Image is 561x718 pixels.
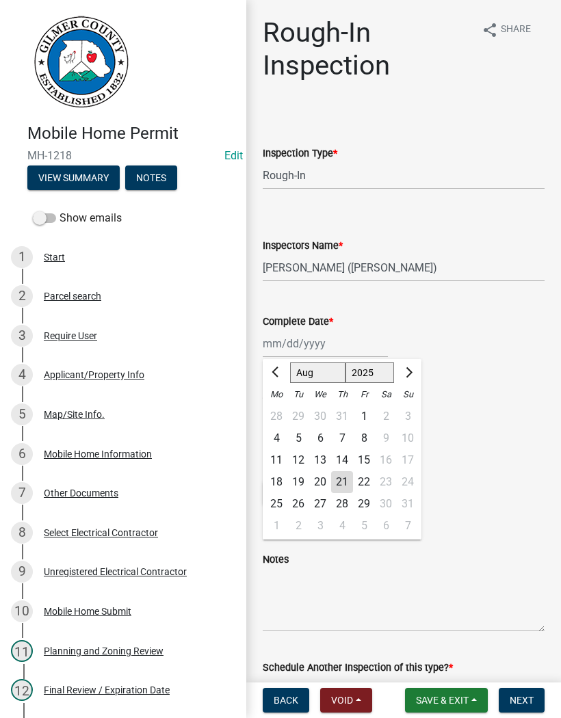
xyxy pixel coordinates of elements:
[265,471,287,493] div: Monday, August 18, 2025
[11,482,33,504] div: 7
[265,515,287,537] div: Monday, September 1, 2025
[287,384,309,405] div: Tu
[331,405,353,427] div: 31
[287,449,309,471] div: Tuesday, August 12, 2025
[331,405,353,427] div: Thursday, July 31, 2025
[287,515,309,537] div: 2
[331,471,353,493] div: 21
[345,362,395,383] select: Select year
[33,210,122,226] label: Show emails
[309,427,331,449] div: Wednesday, August 6, 2025
[11,285,33,307] div: 2
[279,676,296,692] label: Yes
[265,427,287,449] div: 4
[353,384,375,405] div: Fr
[501,22,531,38] span: Share
[287,405,309,427] div: Tuesday, July 29, 2025
[265,515,287,537] div: 1
[265,493,287,515] div: 25
[263,149,337,159] label: Inspection Type
[375,384,397,405] div: Sa
[287,427,309,449] div: 5
[11,640,33,662] div: 11
[263,330,388,358] input: mm/dd/yyyy
[263,663,453,673] label: Schedule Another Inspection of this type?
[471,16,542,43] button: shareShare
[224,149,243,162] wm-modal-confirm: Edit Application Number
[309,515,331,537] div: 3
[44,567,187,576] div: Unregistered Electrical Contractor
[353,493,375,515] div: Friday, August 29, 2025
[510,695,534,706] span: Next
[309,493,331,515] div: 27
[44,488,118,498] div: Other Documents
[44,252,65,262] div: Start
[405,688,488,713] button: Save & Exit
[287,493,309,515] div: 26
[309,384,331,405] div: We
[287,493,309,515] div: Tuesday, August 26, 2025
[287,449,309,471] div: 12
[331,449,353,471] div: Thursday, August 14, 2025
[353,493,375,515] div: 29
[331,515,353,537] div: Thursday, September 4, 2025
[44,410,105,419] div: Map/Site Info.
[320,688,372,713] button: Void
[268,362,285,384] button: Previous month
[353,405,375,427] div: 1
[27,165,120,190] button: View Summary
[331,515,353,537] div: 4
[11,600,33,622] div: 10
[287,405,309,427] div: 29
[353,471,375,493] div: Friday, August 22, 2025
[263,688,309,713] button: Back
[27,124,235,144] h4: Mobile Home Permit
[27,14,130,109] img: Gilmer County, Georgia
[331,384,353,405] div: Th
[125,165,177,190] button: Notes
[125,173,177,184] wm-modal-confirm: Notes
[309,405,331,427] div: Wednesday, July 30, 2025
[44,449,152,459] div: Mobile Home Information
[331,427,353,449] div: Thursday, August 7, 2025
[44,331,97,341] div: Require User
[263,241,343,251] label: Inspectors Name
[331,427,353,449] div: 7
[44,646,164,656] div: Planning and Zoning Review
[27,149,219,162] span: MH-1218
[353,427,375,449] div: Friday, August 8, 2025
[265,405,287,427] div: Monday, July 28, 2025
[11,443,33,465] div: 6
[309,449,331,471] div: 13
[44,291,101,301] div: Parcel search
[309,449,331,471] div: Wednesday, August 13, 2025
[482,22,498,38] i: share
[309,427,331,449] div: 6
[331,493,353,515] div: 28
[11,679,33,701] div: 12
[224,149,243,162] a: Edit
[287,427,309,449] div: Tuesday, August 5, 2025
[331,471,353,493] div: Thursday, August 21, 2025
[331,695,353,706] span: Void
[274,695,298,706] span: Back
[265,449,287,471] div: 11
[44,607,131,616] div: Mobile Home Submit
[265,384,287,405] div: Mo
[265,427,287,449] div: Monday, August 4, 2025
[400,362,416,384] button: Next month
[11,522,33,544] div: 8
[353,405,375,427] div: Friday, August 1, 2025
[353,449,375,471] div: Friday, August 15, 2025
[290,362,345,383] select: Select month
[44,370,144,380] div: Applicant/Property Info
[499,688,545,713] button: Next
[263,555,289,565] label: Notes
[265,449,287,471] div: Monday, August 11, 2025
[44,528,158,537] div: Select Electrical Contractor
[353,471,375,493] div: 22
[263,317,333,327] label: Complete Date
[309,471,331,493] div: Wednesday, August 20, 2025
[309,471,331,493] div: 20
[11,325,33,347] div: 3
